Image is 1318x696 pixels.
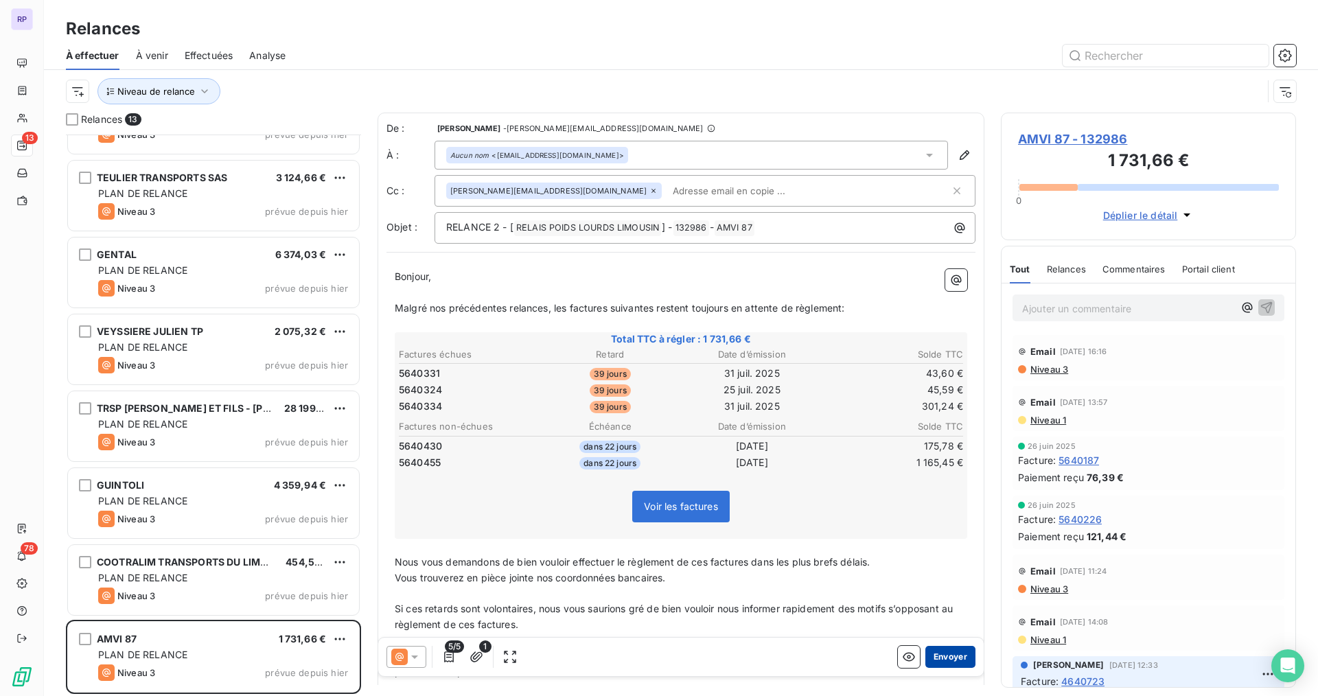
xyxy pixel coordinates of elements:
[398,347,539,362] th: Factures échues
[1047,264,1086,275] span: Relances
[66,49,119,62] span: À effectuer
[275,325,327,337] span: 2 075,32 €
[1103,208,1178,222] span: Déplier le détail
[98,495,187,507] span: PLAN DE RELANCE
[399,399,442,413] span: 5640334
[97,78,220,104] button: Niveau de relance
[1060,567,1107,575] span: [DATE] 11:24
[279,633,327,645] span: 1 731,66 €
[1030,397,1056,408] span: Email
[590,384,631,397] span: 39 jours
[386,148,435,162] label: À :
[398,419,539,434] th: Factures non-échues
[1060,618,1109,626] span: [DATE] 14:08
[66,16,140,41] h3: Relances
[117,437,155,448] span: Niveau 3
[265,360,348,371] span: prévue depuis hier
[265,590,348,601] span: prévue depuis hier
[399,383,442,397] span: 5640324
[710,221,714,233] span: -
[450,187,647,195] span: [PERSON_NAME][EMAIL_ADDRESS][DOMAIN_NAME]
[682,419,822,434] th: Date d’émission
[284,402,341,414] span: 28 199,05 €
[97,172,227,183] span: TEULIER TRANSPORTS SAS
[265,283,348,294] span: prévue depuis hier
[590,401,631,413] span: 39 jours
[117,590,155,601] span: Niveau 3
[11,8,33,30] div: RP
[117,513,155,524] span: Niveau 3
[97,556,292,568] span: COOTRALIM TRANSPORTS DU LIMOUSIN
[1029,583,1068,594] span: Niveau 3
[1059,512,1102,526] span: 5640226
[97,633,137,645] span: AMVI 87
[824,439,964,454] td: 175,78 €
[386,221,417,233] span: Objet :
[450,150,489,160] em: Aucun nom
[395,556,870,568] span: Nous vous demandons de bien vouloir effectuer le règlement de ces factures dans les plus brefs dé...
[1029,364,1068,375] span: Niveau 3
[265,513,348,524] span: prévue depuis hier
[1018,453,1056,467] span: Facture :
[1271,649,1304,682] div: Open Intercom Messenger
[265,206,348,217] span: prévue depuis hier
[446,221,513,233] span: RELANCE 2 - [
[1029,415,1066,426] span: Niveau 1
[275,248,327,260] span: 6 374,03 €
[1182,264,1235,275] span: Portail client
[22,132,38,144] span: 13
[98,341,187,353] span: PLAN DE RELANCE
[503,124,703,132] span: - [PERSON_NAME][EMAIL_ADDRESS][DOMAIN_NAME]
[445,640,464,653] span: 5/5
[1061,674,1105,688] span: 4640723
[1033,659,1104,671] span: [PERSON_NAME]
[715,220,754,236] span: AMVI 87
[1018,130,1279,148] span: AMVI 87 - 132986
[682,455,822,470] td: [DATE]
[97,479,144,491] span: GUINTOLI
[514,220,661,236] span: RELAIS POIDS LOURDS LIMOUSIN
[1063,45,1269,67] input: Rechercher
[824,419,964,434] th: Solde TTC
[398,439,539,454] td: 5640430
[117,360,155,371] span: Niveau 3
[98,572,187,583] span: PLAN DE RELANCE
[450,150,624,160] div: <[EMAIL_ADDRESS][DOMAIN_NAME]>
[399,367,440,380] span: 5640331
[395,603,956,630] span: Si ces retards sont volontaires, nous vous saurions gré de bien vouloir nous informer rapidement ...
[1028,501,1076,509] span: 26 juin 2025
[824,366,964,381] td: 43,60 €
[1059,453,1099,467] span: 5640187
[824,455,964,470] td: 1 165,45 €
[1087,529,1126,544] span: 121,44 €
[66,135,361,696] div: grid
[1018,529,1084,544] span: Paiement reçu
[286,556,329,568] span: 454,55 €
[1021,674,1059,688] span: Facture :
[276,172,327,183] span: 3 124,66 €
[1016,195,1021,206] span: 0
[395,650,958,677] span: Par ailleurs, si vous avez effectué le paiement ou une promesse de règlement avant la réception d...
[579,457,640,469] span: dans 22 jours
[98,264,187,276] span: PLAN DE RELANCE
[1029,634,1066,645] span: Niveau 1
[662,221,672,233] span: ] -
[398,455,539,470] td: 5640455
[11,666,33,688] img: Logo LeanPay
[824,382,964,397] td: 45,59 €
[1060,398,1108,406] span: [DATE] 13:57
[81,113,122,126] span: Relances
[540,347,681,362] th: Retard
[1099,207,1199,223] button: Déplier le détail
[479,640,492,653] span: 1
[682,382,822,397] td: 25 juil. 2025
[579,441,640,453] span: dans 22 jours
[1109,661,1158,669] span: [DATE] 12:33
[1030,616,1056,627] span: Email
[98,418,187,430] span: PLAN DE RELANCE
[1018,470,1084,485] span: Paiement reçu
[682,399,822,414] td: 31 juil. 2025
[673,220,709,236] span: 132986
[117,283,155,294] span: Niveau 3
[117,667,155,678] span: Niveau 3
